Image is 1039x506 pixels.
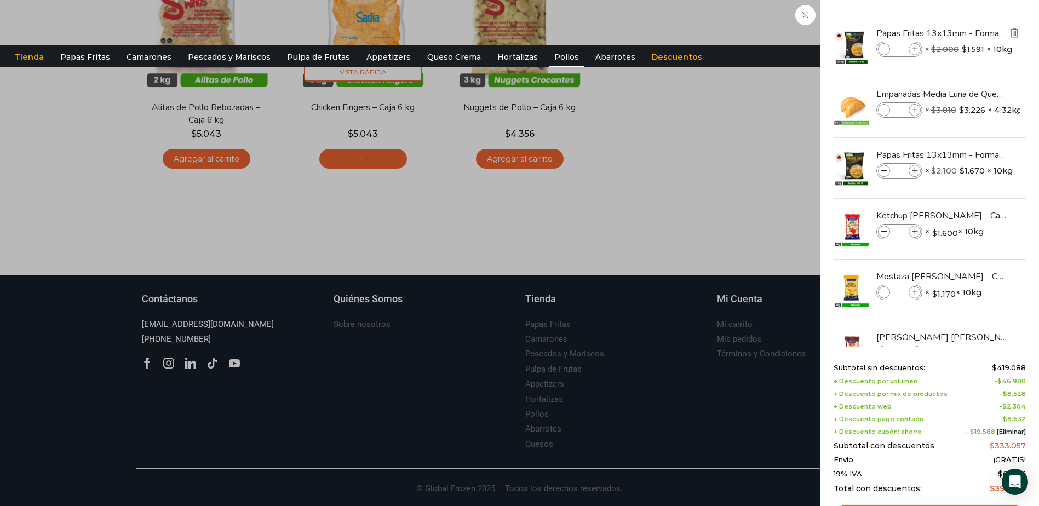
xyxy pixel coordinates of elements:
span: 63.281 [998,469,1026,478]
a: Papas Fritas [55,47,116,67]
span: + Descuento por volumen [834,378,917,385]
bdi: 2.000 [931,44,959,54]
span: $ [998,469,1003,478]
a: Eliminar Papas Fritas 13x13mm - Formato 2,5 kg - Caja 10 kg del carrito [1008,27,1020,41]
span: - [1000,390,1026,398]
input: Product quantity [891,104,908,116]
span: $ [932,289,937,300]
span: $ [931,105,936,115]
span: - [1000,416,1026,423]
a: Empanadas Media Luna de Queso - Caja 160 unidades [876,88,1007,100]
bdi: 333.057 [990,441,1026,451]
span: + Descuento por mix de productos [834,390,948,398]
a: Pollos [549,47,584,67]
span: × × 4.32kg [925,102,1022,118]
bdi: 1.591 [962,44,984,55]
bdi: 1.670 [960,165,985,176]
span: ¡GRATIS! [994,456,1026,464]
input: Product quantity [891,43,908,55]
span: $ [1003,415,1007,423]
a: Pulpa de Frutas [282,47,355,67]
span: Envío [834,456,853,464]
span: × × 10kg [925,163,1013,179]
a: Pescados y Mariscos [182,47,276,67]
span: $ [960,165,965,176]
div: Open Intercom Messenger [1002,469,1028,495]
span: $ [992,363,997,372]
bdi: 3.810 [931,105,956,115]
span: × × 10kg [925,346,983,361]
bdi: 2.304 [1002,403,1026,410]
span: $ [970,428,974,435]
span: + Descuento web [834,403,892,410]
span: 19.588 [970,428,995,435]
span: $ [962,44,967,55]
a: Camarones [121,47,177,67]
span: - [1000,403,1026,410]
span: Subtotal sin descuentos: [834,364,925,372]
a: Mostaza [PERSON_NAME] - Caja 10 kilos [876,271,1007,283]
span: × × 10kg [925,42,1012,57]
span: -- [965,428,1026,435]
span: $ [1003,390,1007,398]
bdi: 8.632 [1003,415,1026,423]
img: Eliminar Papas Fritas 13x13mm - Formato 2,5 kg - Caja 10 kg del carrito [1009,28,1019,38]
span: $ [1002,403,1007,410]
span: $ [990,441,995,451]
bdi: 396.337 [990,484,1026,493]
input: Product quantity [891,165,908,177]
a: [Eliminar] [997,428,1026,435]
bdi: 2.100 [931,166,957,176]
span: $ [997,377,1002,385]
bdi: 419.088 [992,363,1026,372]
span: $ [931,166,936,176]
a: Tienda [9,47,49,67]
span: Total con descuentos: [834,484,922,493]
span: Subtotal con descuentos [834,441,934,451]
span: $ [990,484,995,493]
a: [PERSON_NAME] [PERSON_NAME] - Caja 10 kilos [876,331,1007,343]
a: Queso Crema [422,47,486,67]
span: × × 10kg [925,285,981,300]
span: × × 10kg [925,224,984,239]
a: Appetizers [361,47,416,67]
a: Papas Fritas 13x13mm - Formato 1 kg - Caja 10 kg [876,149,1007,161]
a: Ketchup [PERSON_NAME] - Caja 10 kilos [876,210,1007,222]
span: + Descuento pago contado [834,416,924,423]
span: + Descuento cupón: ahorro [834,428,922,435]
a: Abarrotes [590,47,641,67]
input: Product quantity [891,286,908,298]
span: - [995,378,1026,385]
bdi: 46.980 [997,377,1026,385]
bdi: 1.600 [932,228,958,239]
a: Papas Fritas 13x13mm - Formato 2,5 kg - Caja 10 kg [876,27,1007,39]
a: Hortalizas [492,47,543,67]
span: $ [932,228,937,239]
input: Product quantity [891,226,908,238]
bdi: 8.528 [1003,390,1026,398]
span: $ [931,44,936,54]
bdi: 3.226 [959,105,985,116]
a: Descuentos [646,47,708,67]
bdi: 1.170 [932,289,956,300]
span: $ [959,105,964,116]
span: 19% IVA [834,470,862,479]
